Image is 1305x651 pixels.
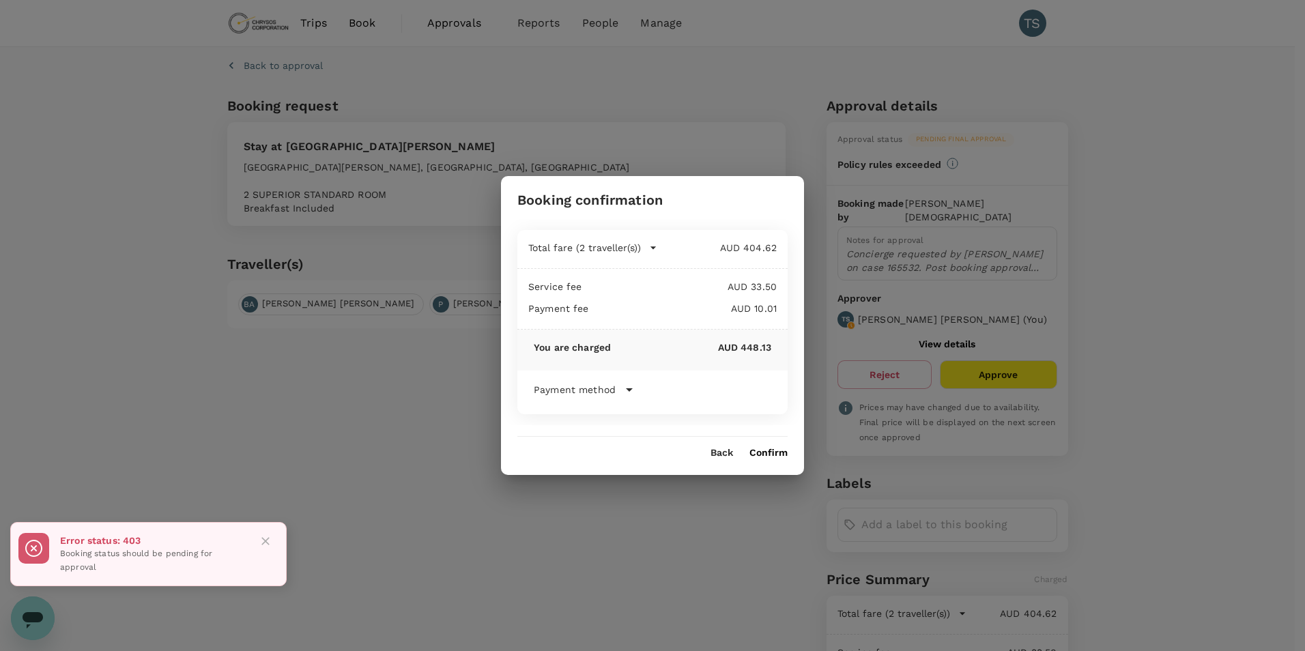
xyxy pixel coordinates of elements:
p: AUD 33.50 [582,280,777,293]
button: Confirm [749,448,788,459]
button: Total fare (2 traveller(s)) [528,241,657,255]
h3: Booking confirmation [517,192,663,208]
p: Service fee [528,280,582,293]
p: AUD 404.62 [657,241,777,255]
p: Booking status should be pending for approval [60,547,244,575]
p: Payment method [534,383,616,396]
p: Total fare (2 traveller(s)) [528,241,641,255]
button: Back [711,448,733,459]
p: Payment fee [528,302,589,315]
p: AUD 10.01 [589,302,777,315]
p: AUD 448.13 [611,341,771,354]
button: Close [255,531,276,551]
p: Error status: 403 [60,534,244,547]
p: You are charged [534,341,611,354]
